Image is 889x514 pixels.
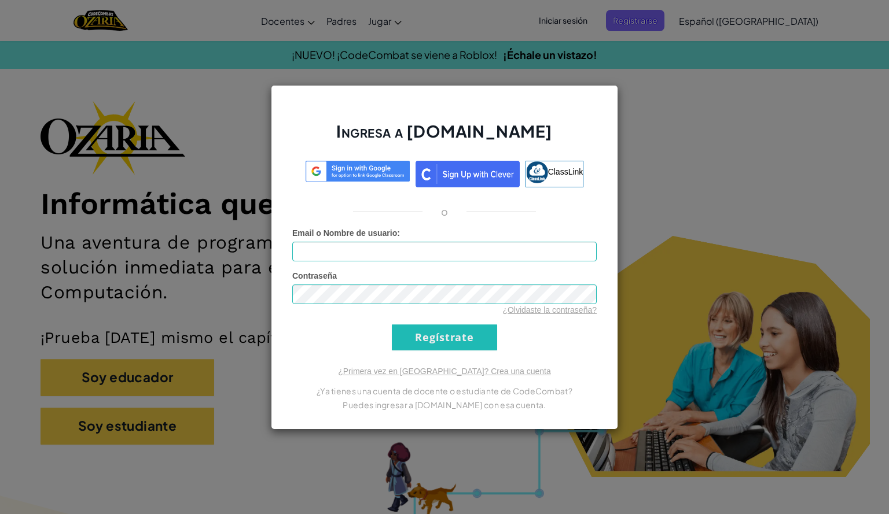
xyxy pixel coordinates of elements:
[338,367,551,376] a: ¿Primera vez en [GEOGRAPHIC_DATA]? Crea una cuenta
[292,271,337,280] span: Contraseña
[292,227,400,239] label: :
[292,120,597,154] h2: Ingresa a [DOMAIN_NAME]
[441,205,448,219] p: o
[526,161,548,183] img: classlink-logo-small.png
[416,161,520,187] img: clever_sso_button@2x.png
[292,398,597,412] p: Puedes ingresar a [DOMAIN_NAME] con esa cuenta.
[502,305,597,315] a: ¿Olvidaste la contraseña?
[548,167,583,176] span: ClassLink
[306,161,410,182] img: log-in-google-sso.svg
[392,324,497,350] input: Regístrate
[292,228,397,238] span: Email o Nombre de usuario
[292,384,597,398] p: ¿Ya tienes una cuenta de docente o estudiante de CodeCombat?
